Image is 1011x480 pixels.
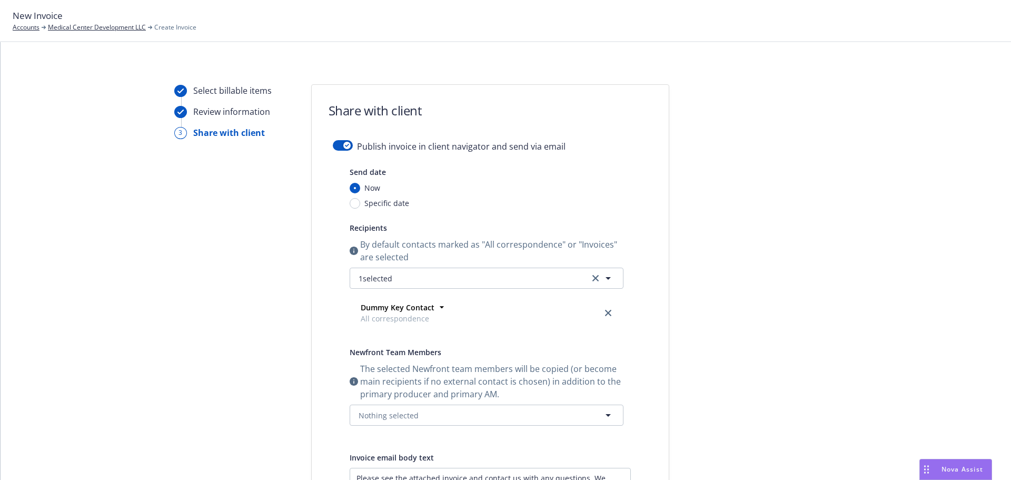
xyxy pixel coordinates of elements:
[589,272,602,285] a: clear selection
[13,9,63,23] span: New Invoice
[364,198,409,209] span: Specific date
[193,84,272,97] div: Select billable items
[357,140,566,153] span: Publish invoice in client navigator and send via email
[361,302,434,312] strong: Dummy Key Contact
[329,102,422,119] h1: Share with client
[361,313,434,324] span: All correspondence
[350,183,360,193] input: Now
[350,405,623,426] button: Nothing selected
[174,127,187,139] div: 3
[193,105,270,118] div: Review information
[350,268,623,289] button: 1selectedclear selection
[364,182,380,193] span: Now
[919,459,992,480] button: Nova Assist
[941,465,983,474] span: Nova Assist
[350,198,360,209] input: Specific date
[350,453,434,463] span: Invoice email body text
[350,223,387,233] span: Recipients
[350,347,441,357] span: Newfront Team Members
[359,273,392,284] span: 1 selected
[13,23,39,32] a: Accounts
[350,167,386,177] span: Send date
[359,410,419,421] span: Nothing selected
[48,23,146,32] a: Medical Center Development LLC
[154,23,196,32] span: Create Invoice
[360,238,623,263] span: By default contacts marked as "All correspondence" or "Invoices" are selected
[920,459,933,479] div: Drag to move
[602,307,614,319] a: close
[360,363,623,400] span: The selected Newfront team members will be copied (or become main recipients if no external conta...
[193,126,265,139] div: Share with client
